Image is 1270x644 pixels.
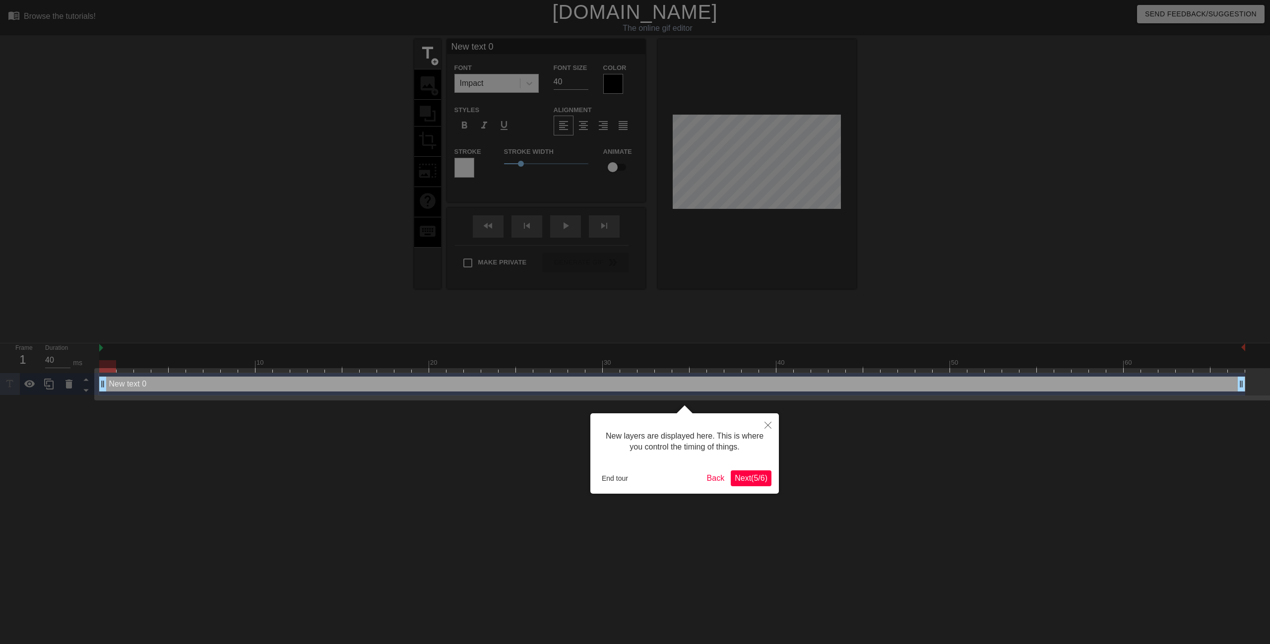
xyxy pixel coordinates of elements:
button: Close [757,413,779,436]
button: Back [703,470,729,486]
button: End tour [598,471,632,486]
span: Next ( 5 / 6 ) [735,474,767,482]
button: Next [731,470,771,486]
div: New layers are displayed here. This is where you control the timing of things. [598,421,771,463]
